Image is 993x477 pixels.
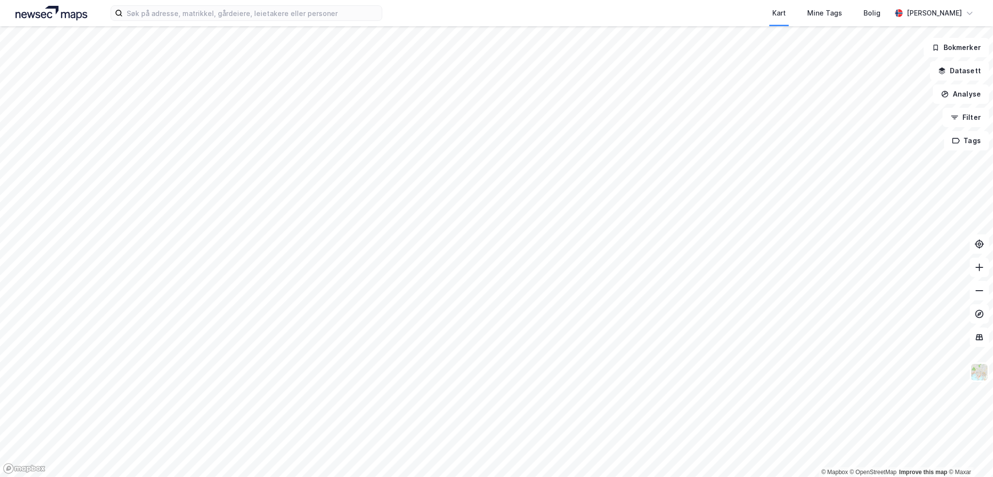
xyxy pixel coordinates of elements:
[821,469,848,476] a: Mapbox
[807,7,842,19] div: Mine Tags
[123,6,382,20] input: Søk på adresse, matrikkel, gårdeiere, leietakere eller personer
[943,108,989,127] button: Filter
[3,463,46,474] a: Mapbox homepage
[944,430,993,477] div: Kontrollprogram for chat
[930,61,989,81] button: Datasett
[772,7,786,19] div: Kart
[924,38,989,57] button: Bokmerker
[944,430,993,477] iframe: Chat Widget
[970,363,989,381] img: Z
[933,84,989,104] button: Analyse
[899,469,947,476] a: Improve this map
[863,7,880,19] div: Bolig
[16,6,87,20] img: logo.a4113a55bc3d86da70a041830d287a7e.svg
[907,7,962,19] div: [PERSON_NAME]
[850,469,897,476] a: OpenStreetMap
[944,131,989,150] button: Tags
